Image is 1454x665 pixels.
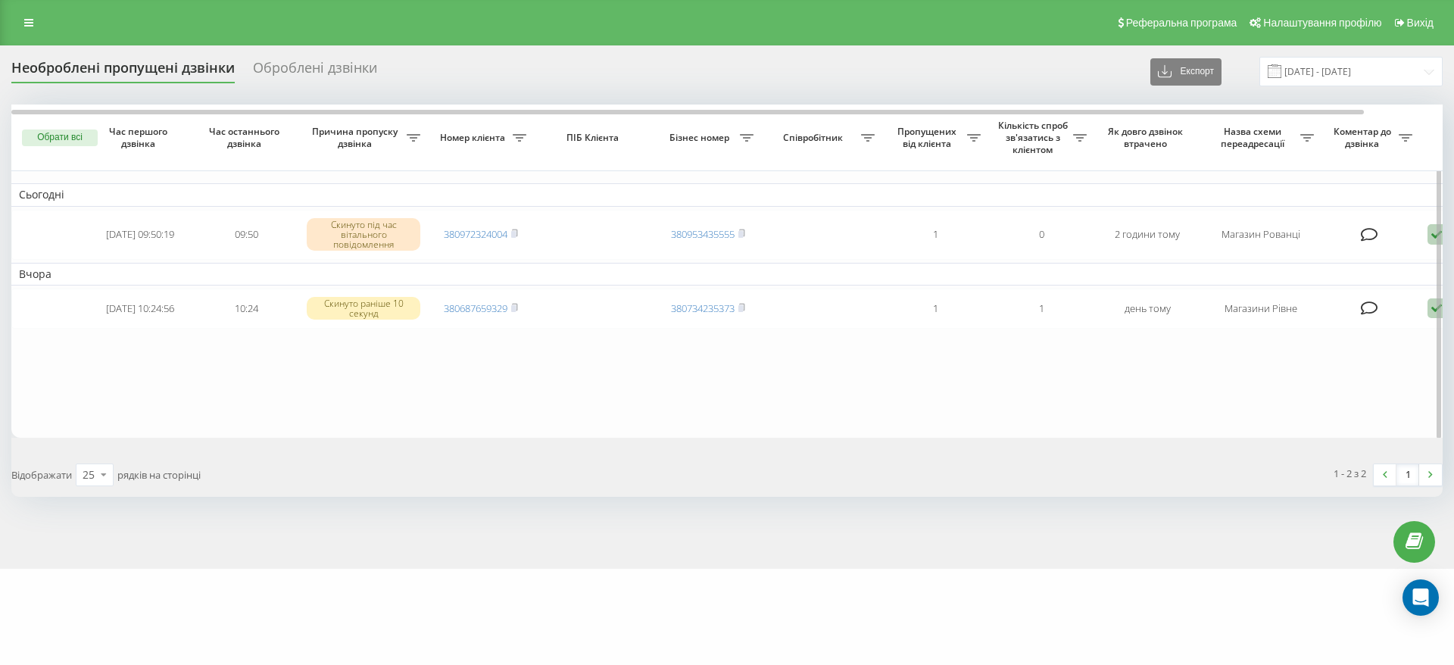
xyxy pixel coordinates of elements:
td: 09:50 [193,210,299,260]
span: Бізнес номер [663,132,740,144]
span: Відображати [11,468,72,482]
td: 10:24 [193,289,299,329]
div: Скинуто раніше 10 секунд [307,297,420,320]
a: 1 [1396,464,1419,485]
td: 1 [988,289,1094,329]
span: Вихід [1407,17,1434,29]
span: Час останнього дзвінка [205,126,287,149]
span: Співробітник [769,132,861,144]
td: [DATE] 09:50:19 [87,210,193,260]
span: Налаштування профілю [1263,17,1381,29]
td: день тому [1094,289,1200,329]
span: Номер клієнта [435,132,513,144]
button: Обрати всі [22,130,98,146]
a: 380972324004 [444,227,507,241]
span: Як довго дзвінок втрачено [1106,126,1188,149]
div: Open Intercom Messenger [1403,579,1439,616]
td: 2 години тому [1094,210,1200,260]
span: ПІБ Клієнта [547,132,642,144]
div: 25 [83,467,95,482]
td: 1 [882,289,988,329]
span: Кількість спроб зв'язатись з клієнтом [996,120,1073,155]
td: 0 [988,210,1094,260]
span: Коментар до дзвінка [1329,126,1399,149]
div: Оброблені дзвінки [253,60,377,83]
div: 1 - 2 з 2 [1334,466,1366,481]
span: Реферальна програма [1126,17,1237,29]
td: [DATE] 10:24:56 [87,289,193,329]
span: Назва схеми переадресації [1208,126,1300,149]
td: 1 [882,210,988,260]
a: 380953435555 [671,227,735,241]
span: Причина пропуску дзвінка [307,126,407,149]
span: Час першого дзвінка [99,126,181,149]
a: 380734235373 [671,301,735,315]
span: рядків на сторінці [117,468,201,482]
div: Скинуто під час вітального повідомлення [307,218,420,251]
td: Магазин Рованці [1200,210,1321,260]
td: Магазини Рівне [1200,289,1321,329]
a: 380687659329 [444,301,507,315]
span: Пропущених від клієнта [890,126,967,149]
div: Необроблені пропущені дзвінки [11,60,235,83]
button: Експорт [1150,58,1222,86]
